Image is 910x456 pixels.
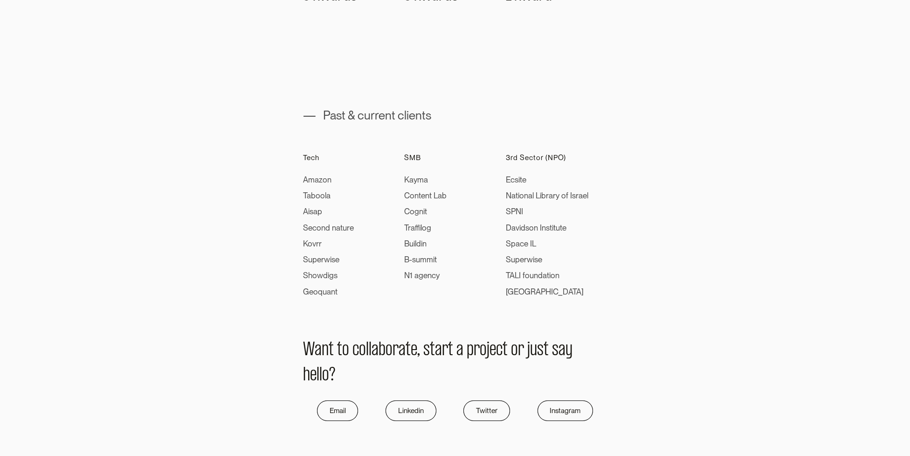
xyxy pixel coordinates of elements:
span: o [322,363,329,388]
div: Showdigs [303,270,354,282]
div: Amazon [303,174,354,186]
span: j [487,338,489,363]
span: s [423,338,430,363]
span: a [456,338,463,363]
span: t [406,338,411,363]
span: r [474,338,480,363]
span: o [359,338,366,363]
span: t [448,338,453,363]
span: p [467,338,474,363]
div: Superwise [303,254,354,266]
span: e [411,338,417,363]
div: Twitter [476,405,497,417]
span: e [310,363,317,388]
div: National Library of Israel [506,190,588,202]
div: Buildin [404,238,447,250]
span: W [303,338,315,363]
span: t [430,338,435,363]
span: l [317,363,319,388]
h1: SMB [404,154,421,162]
div: Linkedin [398,405,424,417]
span: t [337,338,342,363]
div: Content Lab [404,190,447,202]
div: Davidson Institute [506,222,588,234]
span: r [442,338,448,363]
span: t [329,338,334,363]
span: , [417,338,420,363]
div: Second nature [303,222,354,234]
h1: — Past & current clients [303,109,431,122]
a: Linkedin [386,400,436,421]
span: n [322,338,329,363]
div: Taboola [303,190,354,202]
div: Space IL [506,238,588,250]
a: Instagram [538,400,593,421]
span: s [552,338,558,363]
span: r [518,338,524,363]
div: [GEOGRAPHIC_DATA] [506,286,588,298]
div: Email [330,405,346,417]
div: Geoquant [303,286,354,298]
span: o [386,338,393,363]
h1: 3rd Sector (NPO) [506,154,566,162]
span: o [342,338,349,363]
span: j [527,338,530,363]
span: l [319,363,322,388]
span: t [544,338,549,363]
span: u [530,338,537,363]
div: TALI foundation [506,270,588,282]
div: Cognit [404,206,447,218]
div: Ecsite [506,174,588,186]
span: b [379,338,386,363]
span: t [503,338,508,363]
span: a [372,338,379,363]
div: Instagram [550,405,580,417]
span: o [480,338,487,363]
span: ? [329,363,335,388]
div: SPNI [506,206,588,218]
div: Aisap [303,206,354,218]
div: Kayma [404,174,447,186]
div: B-summit [404,254,447,266]
span: l [369,338,372,363]
span: s [537,338,544,363]
span: a [315,338,322,363]
span: a [399,338,406,363]
span: y [565,338,572,363]
span: a [435,338,442,363]
span: c [352,338,359,363]
div: Kovrr [303,238,354,250]
span: h [303,363,310,388]
span: o [511,338,518,363]
a: Email [317,400,358,421]
a: Twitter [463,400,510,421]
span: r [393,338,399,363]
span: c [496,338,503,363]
div: Superwise [506,254,588,266]
div: N1 agency [404,270,447,282]
span: a [558,338,565,363]
h1: Tech [303,154,319,162]
div: Traffilog [404,222,447,234]
span: e [489,338,496,363]
span: l [366,338,369,363]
